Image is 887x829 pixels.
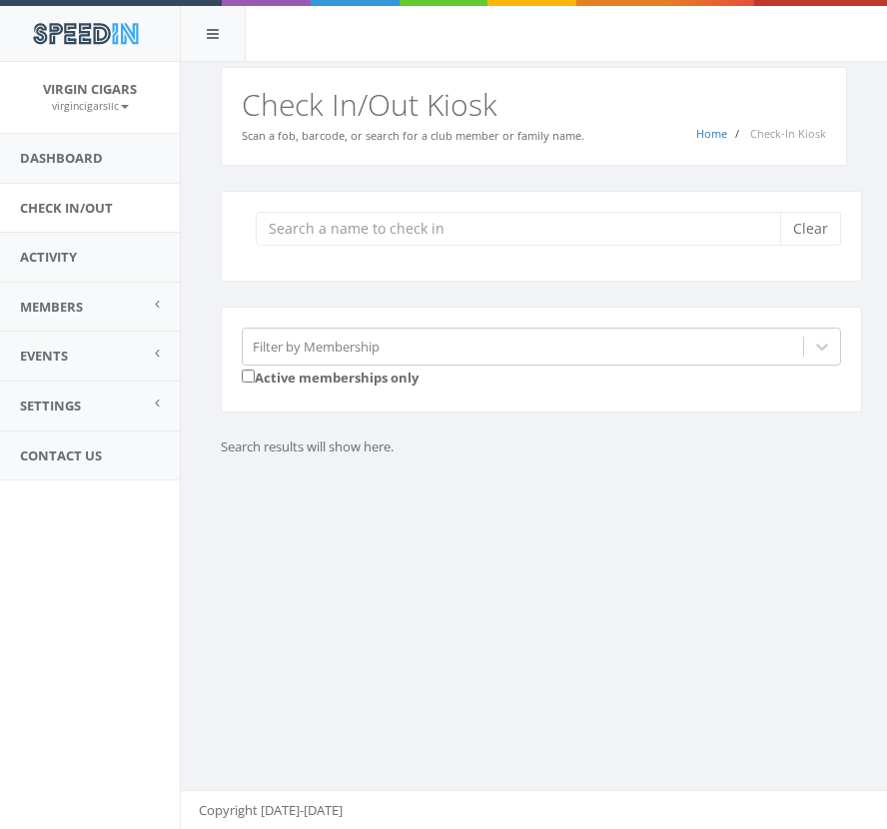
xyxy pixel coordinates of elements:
h2: Check In/Out Kiosk [242,88,826,121]
img: speedin_logo.png [23,15,148,52]
span: Contact Us [20,446,102,464]
a: Home [696,126,727,141]
label: Active memberships only [242,366,419,388]
p: Search results will show here. [221,437,847,456]
div: Filter by Membership [253,337,380,356]
input: Active memberships only [242,370,255,383]
small: Scan a fob, barcode, or search for a club member or family name. [242,128,584,143]
span: Virgin Cigars [43,80,137,98]
span: Events [20,347,68,365]
span: Members [20,298,83,316]
span: Settings [20,397,81,414]
button: Clear [780,212,841,246]
a: virgincigarsllc [52,96,129,114]
input: Search a name to check in [256,212,795,246]
span: Check-In Kiosk [750,126,826,141]
small: virgincigarsllc [52,99,129,113]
